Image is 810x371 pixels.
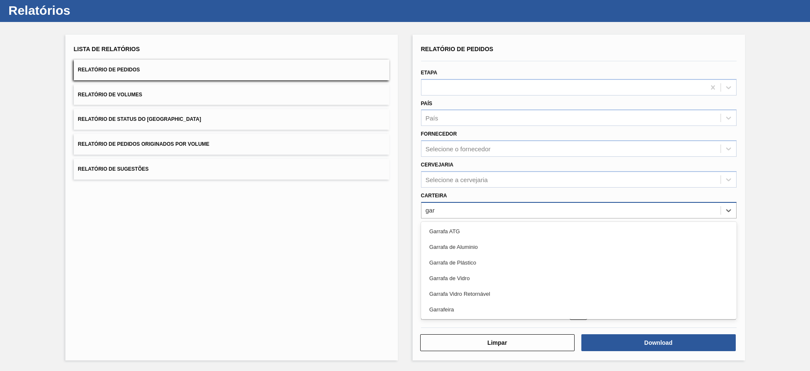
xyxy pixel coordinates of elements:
[74,46,140,52] span: Lista de Relatórios
[78,141,210,147] span: Relatório de Pedidos Originados por Volume
[78,116,201,122] span: Relatório de Status do [GEOGRAPHIC_DATA]
[421,270,737,286] div: Garrafa de Vidro
[421,70,437,76] label: Etapa
[420,334,575,351] button: Limpar
[426,145,491,153] div: Selecione o fornecedor
[421,193,447,199] label: Carteira
[581,334,736,351] button: Download
[74,85,389,105] button: Relatório de Volumes
[421,46,494,52] span: Relatório de Pedidos
[421,286,737,302] div: Garrafa Vidro Retornável
[421,224,737,239] div: Garrafa ATG
[426,115,438,122] div: País
[74,134,389,155] button: Relatório de Pedidos Originados por Volume
[421,255,737,270] div: Garrafa de Plástico
[78,67,140,73] span: Relatório de Pedidos
[421,302,737,317] div: Garrafeira
[74,109,389,130] button: Relatório de Status do [GEOGRAPHIC_DATA]
[421,101,432,106] label: País
[421,131,457,137] label: Fornecedor
[426,176,488,183] div: Selecione a cervejaria
[74,60,389,80] button: Relatório de Pedidos
[8,5,158,15] h1: Relatórios
[421,162,454,168] label: Cervejaria
[421,239,737,255] div: Garrafa de Aluminio
[74,159,389,180] button: Relatório de Sugestões
[78,92,142,98] span: Relatório de Volumes
[78,166,149,172] span: Relatório de Sugestões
